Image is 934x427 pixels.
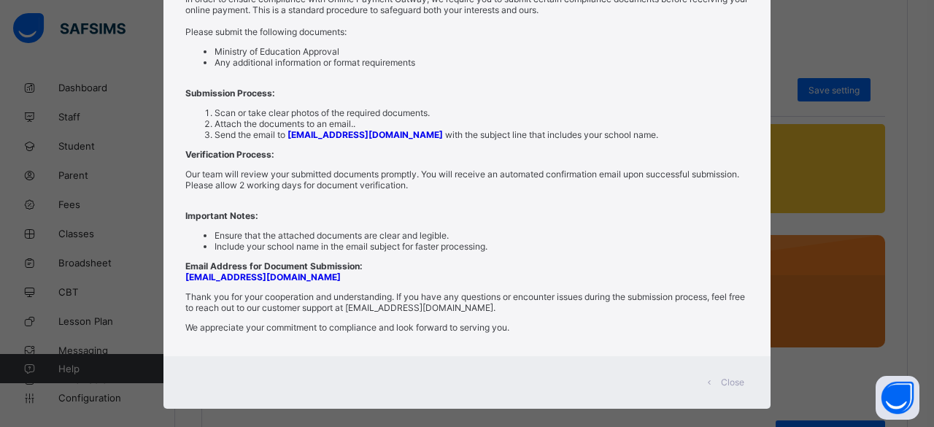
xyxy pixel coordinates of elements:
[215,230,749,241] li: Ensure that the attached documents are clear and legible.
[215,57,749,68] li: Any additional information or format requirements
[185,322,749,333] p: We appreciate your commitment to compliance and look forward to serving you.
[185,169,749,191] p: Our team will review your submitted documents promptly. You will receive an automated confirmatio...
[185,261,363,272] b: Email Address for Document Submission:
[185,291,749,313] p: Thank you for your cooperation and understanding. If you have any questions or encounter issues d...
[185,88,275,99] b: Submission Process:
[215,46,749,57] li: Ministry of Education Approval
[215,241,749,252] li: Include your school name in the email subject for faster processing.
[215,129,749,140] li: Send the email to with the subject line that includes your school name.
[876,376,919,420] button: Open asap
[215,107,749,118] li: Scan or take clear photos of the required documents.
[185,149,274,160] b: Verification Process:
[287,129,443,140] a: [EMAIL_ADDRESS][DOMAIN_NAME]
[721,377,744,388] span: Close
[185,210,258,221] b: Important Notes:
[185,272,341,282] a: [EMAIL_ADDRESS][DOMAIN_NAME]
[215,118,749,129] li: Attach the documents to an email..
